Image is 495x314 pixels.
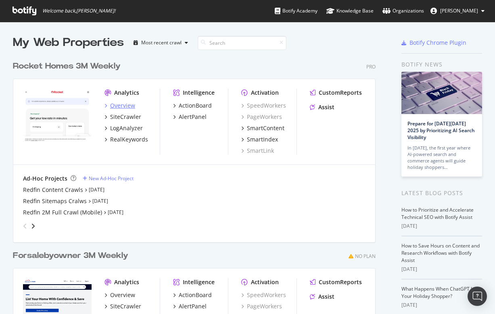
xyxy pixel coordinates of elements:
[401,223,482,230] div: [DATE]
[13,35,124,51] div: My Web Properties
[23,89,92,143] img: www.rocket.com
[319,278,362,286] div: CustomReports
[110,102,135,110] div: Overview
[198,36,286,50] input: Search
[130,36,191,49] button: Most recent crawl
[407,145,476,171] div: In [DATE], the first year where AI-powered search and commerce agents will guide holiday shoppers…
[401,206,474,220] a: How to Prioritize and Accelerate Technical SEO with Botify Assist
[42,8,115,14] span: Welcome back, [PERSON_NAME] !
[108,209,123,216] a: [DATE]
[23,186,83,194] a: Redfin Content Crawls
[110,302,141,310] div: SiteCrawler
[468,287,487,306] div: Open Intercom Messenger
[104,124,143,132] a: LogAnalyzer
[401,285,474,299] a: What Happens When ChatGPT Is Your Holiday Shopper?
[310,278,362,286] a: CustomReports
[13,250,128,262] div: Forsalebyowner 3M Weekly
[104,302,141,310] a: SiteCrawler
[83,175,134,182] a: New Ad-Hoc Project
[20,220,30,233] div: angle-left
[241,135,278,143] a: SmartIndex
[173,291,212,299] a: ActionBoard
[401,72,482,114] img: Prepare for Black Friday 2025 by Prioritizing AI Search Visibility
[173,113,207,121] a: AlertPanel
[13,60,121,72] div: Rocket Homes 3M Weekly
[89,175,134,182] div: New Ad-Hoc Project
[104,113,141,121] a: SiteCrawler
[23,197,87,205] a: Redfin Sitemaps Cralws
[179,291,212,299] div: ActionBoard
[183,89,215,97] div: Intelligence
[179,102,212,110] div: ActionBoard
[89,186,104,193] a: [DATE]
[310,293,334,301] a: Assist
[179,113,207,121] div: AlertPanel
[247,135,278,143] div: SmartIndex
[183,278,215,286] div: Intelligence
[110,113,141,121] div: SiteCrawler
[110,135,148,143] div: RealKeywords
[241,147,274,155] a: SmartLink
[251,278,279,286] div: Activation
[13,60,124,72] a: Rocket Homes 3M Weekly
[104,102,135,110] a: Overview
[318,103,334,111] div: Assist
[114,278,139,286] div: Analytics
[23,175,67,183] div: Ad-Hoc Projects
[326,7,374,15] div: Knowledge Base
[407,120,475,141] a: Prepare for [DATE][DATE] 2025 by Prioritizing AI Search Visibility
[247,124,284,132] div: SmartContent
[173,102,212,110] a: ActionBoard
[30,222,36,230] div: angle-right
[104,135,148,143] a: RealKeywords
[310,89,362,97] a: CustomReports
[241,102,286,110] a: SpeedWorkers
[13,250,132,262] a: Forsalebyowner 3M Weekly
[104,291,135,299] a: Overview
[251,89,279,97] div: Activation
[179,302,207,310] div: AlertPanel
[173,302,207,310] a: AlertPanel
[401,189,482,198] div: Latest Blog Posts
[355,253,376,260] div: No Plan
[366,63,376,70] div: Pro
[401,60,482,69] div: Botify news
[114,89,139,97] div: Analytics
[382,7,424,15] div: Organizations
[241,291,286,299] a: SpeedWorkers
[23,208,102,216] a: Redfin 2M Full Crawl (Mobile)
[275,7,317,15] div: Botify Academy
[110,124,143,132] div: LogAnalyzer
[401,266,482,273] div: [DATE]
[241,113,282,121] a: PageWorkers
[401,302,482,309] div: [DATE]
[310,103,334,111] a: Assist
[440,7,478,14] span: Norma Moras
[401,242,480,264] a: How to Save Hours on Content and Research Workflows with Botify Assist
[401,39,466,47] a: Botify Chrome Plugin
[424,4,491,17] button: [PERSON_NAME]
[318,293,334,301] div: Assist
[241,302,282,310] a: PageWorkers
[141,40,182,45] div: Most recent crawl
[241,124,284,132] a: SmartContent
[409,39,466,47] div: Botify Chrome Plugin
[110,291,135,299] div: Overview
[319,89,362,97] div: CustomReports
[92,198,108,204] a: [DATE]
